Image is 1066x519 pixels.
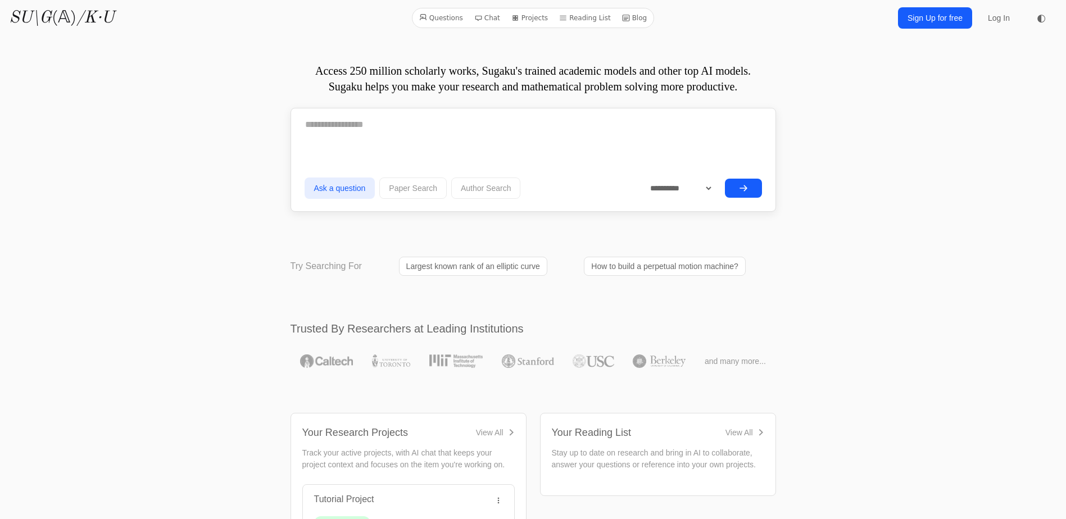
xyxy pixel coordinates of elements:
img: USC [573,354,614,368]
img: MIT [429,354,483,368]
h2: Trusted By Researchers at Leading Institutions [291,321,776,336]
i: SU\G [9,10,52,26]
a: How to build a perpetual motion machine? [584,257,746,276]
img: Stanford [502,354,554,368]
a: SU\G(𝔸)/K·U [9,8,114,28]
a: View All [476,427,515,438]
p: Track your active projects, with AI chat that keeps your project context and focuses on the item ... [302,447,515,471]
a: Chat [470,11,505,25]
button: Paper Search [379,177,447,199]
button: ◐ [1030,7,1053,29]
span: ◐ [1037,13,1046,23]
a: View All [725,427,764,438]
p: Access 250 million scholarly works, Sugaku's trained academic models and other top AI models. Sug... [291,63,776,94]
a: Projects [507,11,552,25]
a: Largest known rank of an elliptic curve [399,257,547,276]
a: Reading List [555,11,615,25]
div: View All [476,427,503,438]
img: UC Berkeley [633,354,686,368]
p: Stay up to date on research and bring in AI to collaborate, answer your questions or reference in... [552,447,764,471]
a: Tutorial Project [314,494,374,504]
span: and many more... [705,356,766,367]
div: Your Research Projects [302,425,408,440]
div: View All [725,427,753,438]
button: Ask a question [305,177,375,199]
i: /K·U [76,10,114,26]
a: Sign Up for free [898,7,972,29]
a: Questions [415,11,468,25]
a: Blog [618,11,652,25]
button: Author Search [451,177,521,199]
img: University of Toronto [372,354,410,368]
img: Caltech [300,354,353,368]
p: Try Searching For [291,259,362,273]
a: Log In [981,8,1017,28]
div: Your Reading List [552,425,631,440]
